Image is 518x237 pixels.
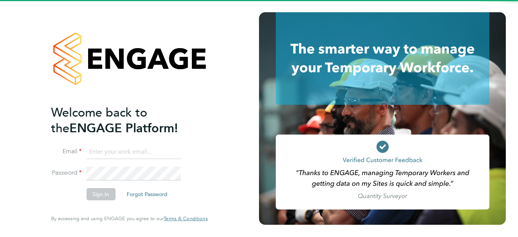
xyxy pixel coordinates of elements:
span: Welcome back to the [51,105,147,136]
button: Sign In [86,188,115,200]
a: Terms & Conditions [164,216,208,222]
label: Password [51,169,82,177]
span: By accessing and using ENGAGE you agree to our [51,215,208,222]
h2: ENGAGE Platform! [51,105,200,136]
label: Email [51,148,82,156]
button: Forgot Password [121,188,174,200]
input: Enter your work email... [86,145,180,159]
